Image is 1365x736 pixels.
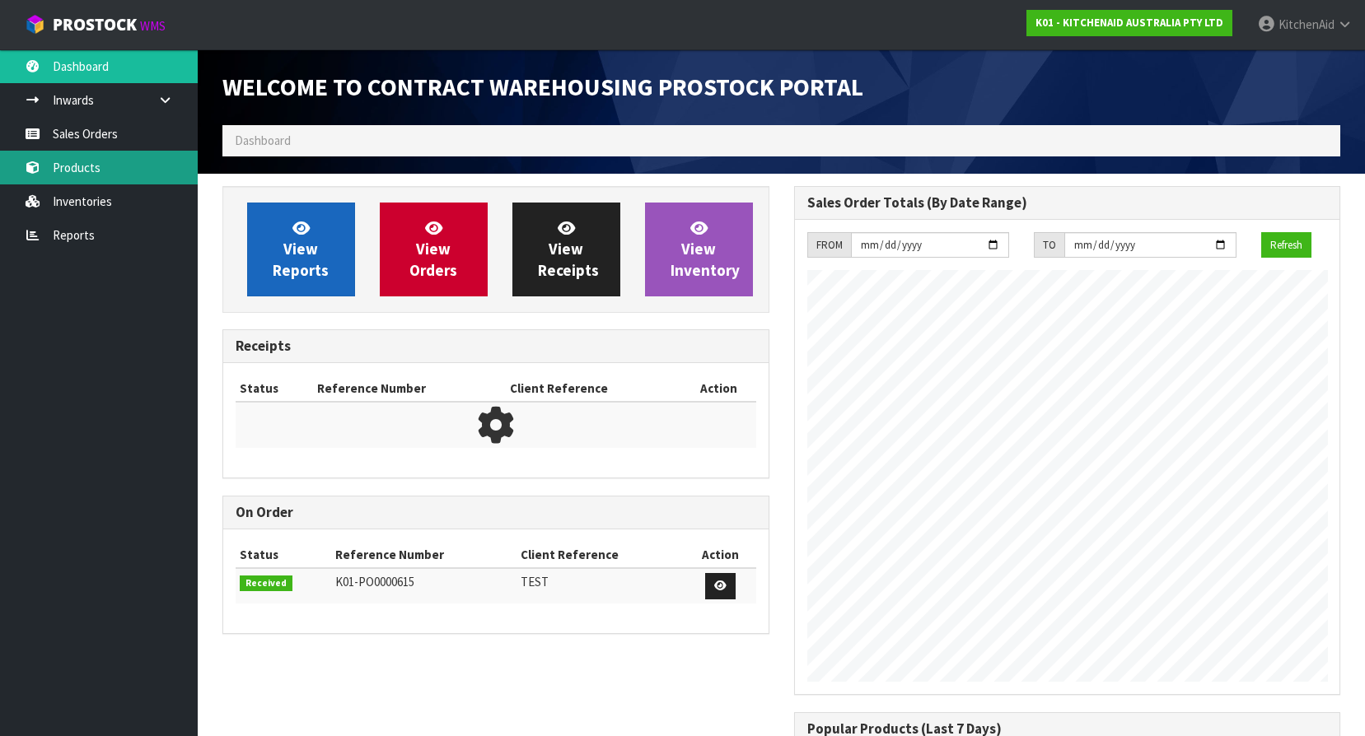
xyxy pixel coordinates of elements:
a: ViewReceipts [512,203,620,296]
th: Reference Number [313,375,506,402]
th: Status [236,375,313,402]
h3: On Order [236,505,756,520]
td: K01-PO0000615 [331,568,516,603]
th: Client Reference [517,542,685,568]
span: View Receipts [538,218,599,280]
span: Dashboard [235,133,291,148]
span: ProStock [53,14,137,35]
h3: Sales Order Totals (By Date Range) [807,195,1328,211]
th: Action [685,542,756,568]
small: WMS [140,18,166,34]
th: Status [236,542,331,568]
a: ViewInventory [645,203,753,296]
span: KitchenAid [1279,16,1335,32]
th: Action [681,375,756,402]
a: ViewOrders [380,203,488,296]
th: Client Reference [506,375,681,402]
a: ViewReports [247,203,355,296]
span: View Reports [273,218,329,280]
th: Reference Number [331,542,516,568]
h3: Receipts [236,338,756,354]
strong: K01 - KITCHENAID AUSTRALIA PTY LTD [1035,16,1223,30]
div: TO [1034,232,1064,259]
span: Welcome to Contract Warehousing ProStock Portal [222,72,863,102]
button: Refresh [1261,232,1311,259]
div: FROM [807,232,851,259]
td: TEST [517,568,685,603]
img: cube-alt.png [25,14,45,35]
span: View Orders [409,218,457,280]
span: View Inventory [671,218,740,280]
span: Received [240,575,292,592]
